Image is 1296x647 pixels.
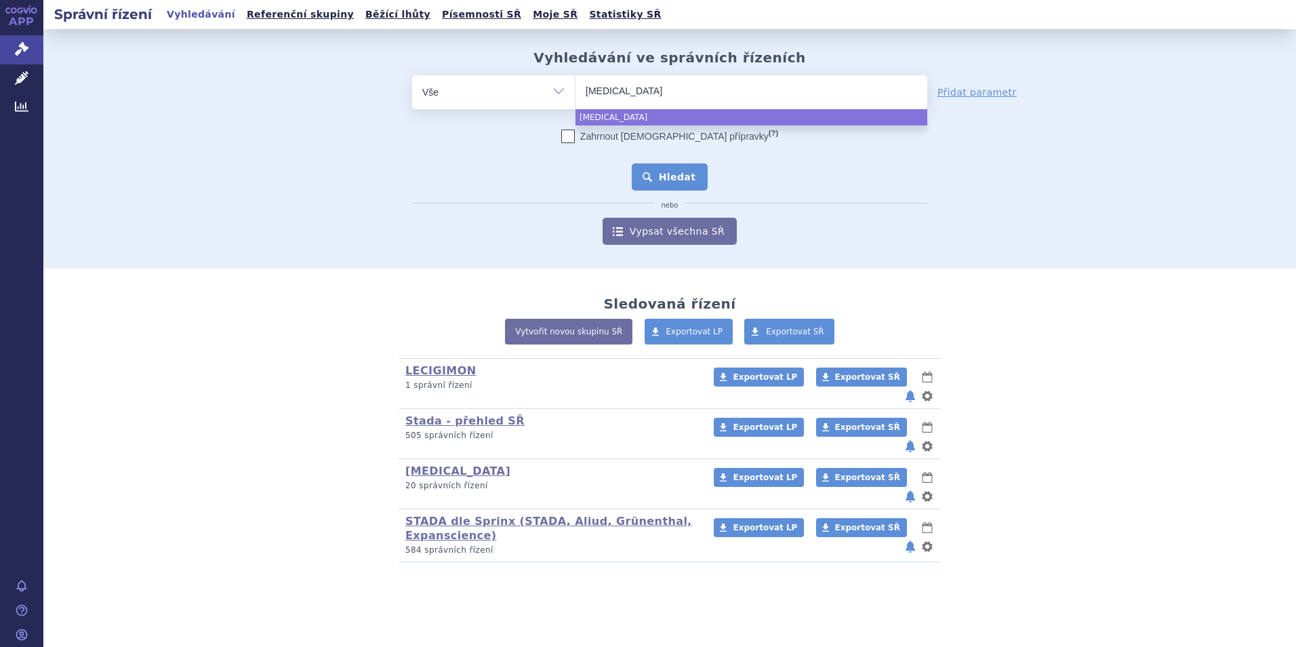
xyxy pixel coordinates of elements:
a: Stada - přehled SŘ [405,414,525,427]
li: [MEDICAL_DATA] [575,109,927,125]
span: Exportovat SŘ [766,327,824,336]
i: nebo [655,201,685,210]
h2: Vyhledávání ve správních řízeních [533,50,806,66]
span: Exportovat SŘ [835,372,900,382]
button: Hledat [632,163,708,191]
p: 505 správních řízení [405,430,696,442]
a: Exportovat LP [714,468,804,487]
button: lhůty [920,469,934,486]
button: lhůty [920,519,934,536]
a: Exportovat SŘ [816,518,907,537]
a: Vypsat všechna SŘ [603,218,737,245]
span: Exportovat SŘ [835,423,900,432]
abbr: (?) [769,129,778,138]
button: nastavení [920,388,934,404]
a: Exportovat SŘ [816,368,907,387]
span: Exportovat LP [733,523,797,532]
button: lhůty [920,369,934,385]
a: Exportovat LP [714,518,804,537]
a: Exportovat SŘ [816,418,907,437]
a: Referenční skupiny [243,5,358,24]
a: Exportovat LP [714,368,804,387]
a: Exportovat LP [714,418,804,437]
span: Exportovat SŘ [835,523,900,532]
a: [MEDICAL_DATA] [405,465,510,477]
span: Exportovat LP [733,473,797,482]
span: Exportovat LP [733,423,797,432]
span: Exportovat LP [733,372,797,382]
a: Vyhledávání [163,5,239,24]
button: notifikace [904,538,917,555]
a: Exportovat LP [645,319,733,345]
a: Moje SŘ [529,5,582,24]
span: Exportovat LP [666,327,723,336]
p: 20 správních řízení [405,480,696,492]
a: Písemnosti SŘ [438,5,525,24]
p: 1 správní řízení [405,380,696,391]
button: notifikace [904,488,917,505]
a: Exportovat SŘ [744,319,834,345]
a: Přidat parametr [937,85,1017,99]
a: STADA dle Sprinx (STADA, Aliud, Grünenthal, Expanscience) [405,515,692,542]
label: Zahrnout [DEMOGRAPHIC_DATA] přípravky [561,130,778,143]
span: Exportovat SŘ [835,473,900,482]
button: notifikace [904,388,917,404]
h2: Sledovaná řízení [603,296,735,312]
a: Běžící lhůty [361,5,434,24]
a: Statistiky SŘ [585,5,665,24]
a: Exportovat SŘ [816,468,907,487]
button: nastavení [920,488,934,505]
button: nastavení [920,538,934,555]
button: lhůty [920,419,934,435]
button: nastavení [920,438,934,454]
a: LECIGIMON [405,364,476,377]
a: Vytvořit novou skupinu SŘ [505,319,632,345]
p: 584 správních řízení [405,545,696,556]
h2: Správní řízení [43,5,163,24]
button: notifikace [904,438,917,454]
